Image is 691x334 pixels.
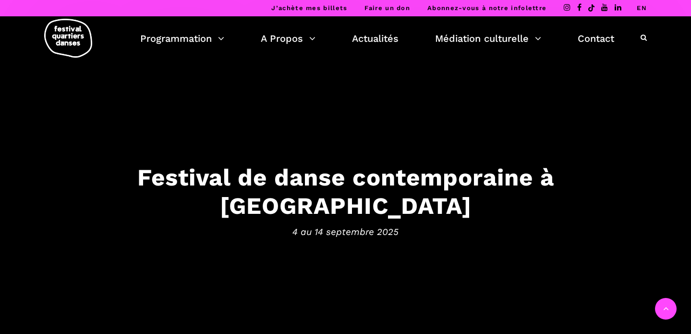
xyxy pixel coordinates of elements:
a: A Propos [261,30,315,47]
a: Faire un don [364,4,410,12]
img: logo-fqd-med [44,19,92,58]
h3: Festival de danse contemporaine à [GEOGRAPHIC_DATA] [48,163,643,220]
a: J’achète mes billets [271,4,347,12]
span: 4 au 14 septembre 2025 [48,224,643,239]
a: Contact [578,30,614,47]
a: EN [637,4,647,12]
a: Programmation [140,30,224,47]
a: Abonnez-vous à notre infolettre [427,4,546,12]
a: Actualités [352,30,399,47]
a: Médiation culturelle [435,30,541,47]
